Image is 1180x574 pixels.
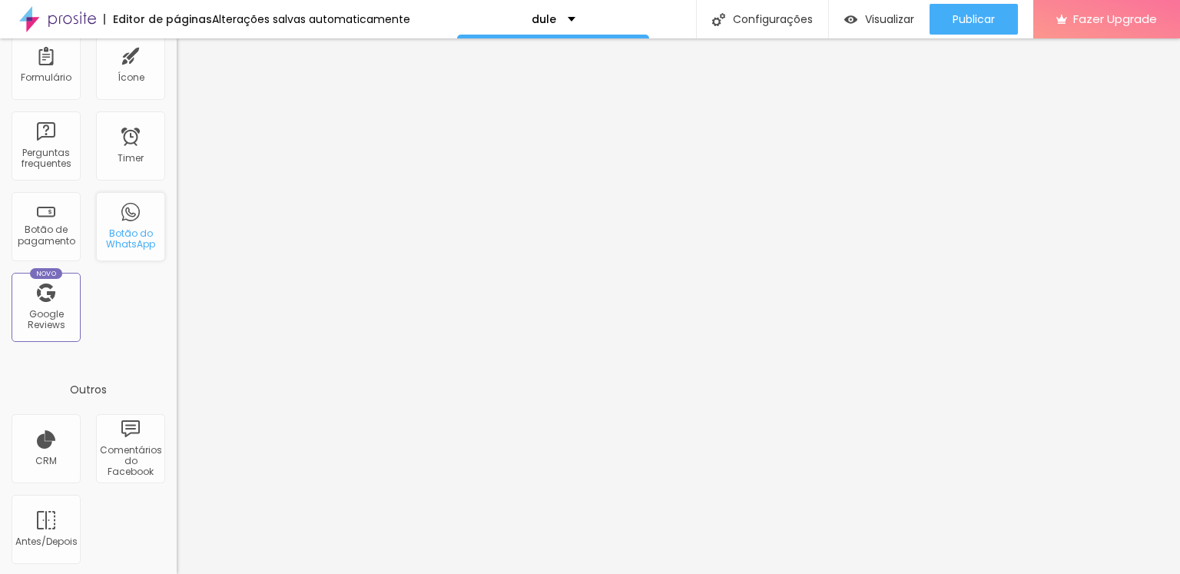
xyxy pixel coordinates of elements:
[30,268,63,279] div: Novo
[844,13,857,26] img: view-1.svg
[829,4,930,35] button: Visualizar
[532,14,556,25] p: dule
[15,224,76,247] div: Botão de pagamento
[15,148,76,170] div: Perguntas frequentes
[100,228,161,251] div: Botão do WhatsApp
[21,72,71,83] div: Formulário
[15,309,76,331] div: Google Reviews
[118,72,144,83] div: Ícone
[712,13,725,26] img: Icone
[15,536,76,547] div: Antes/Depois
[100,445,161,478] div: Comentários do Facebook
[35,456,57,466] div: CRM
[177,38,1180,574] iframe: Editor
[865,13,914,25] span: Visualizar
[212,14,410,25] div: Alterações salvas automaticamente
[118,153,144,164] div: Timer
[930,4,1018,35] button: Publicar
[1073,12,1157,25] span: Fazer Upgrade
[104,14,212,25] div: Editor de páginas
[953,13,995,25] span: Publicar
